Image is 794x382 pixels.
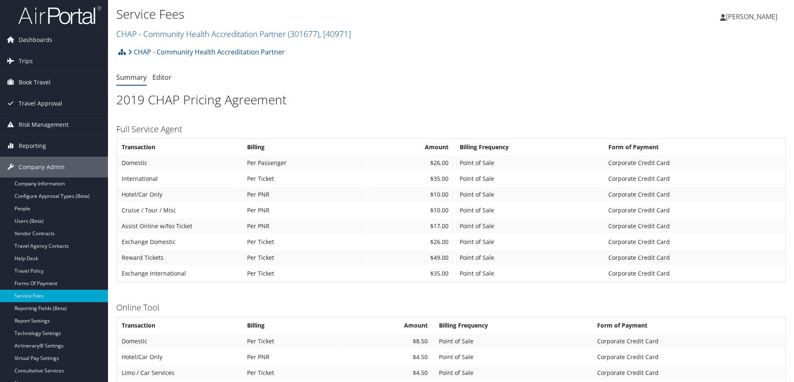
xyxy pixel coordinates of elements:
td: Hotel/Car Only [118,187,242,202]
td: Cruise / Tour / Misc [118,203,242,218]
td: Domestic [118,334,242,349]
td: $49.00 [367,250,455,265]
span: Trips [19,51,33,71]
td: Point of Sale [456,203,603,218]
span: Company Admin [19,157,65,177]
td: $35.00 [367,171,455,186]
td: Per Passenger [243,155,366,170]
td: Per PNR [243,350,340,365]
td: Corporate Credit Card [604,250,784,265]
td: Corporate Credit Card [593,334,784,349]
td: Per Ticket [243,171,366,186]
td: Corporate Credit Card [593,350,784,365]
td: Corporate Credit Card [604,234,784,249]
td: Point of Sale [435,334,592,349]
td: Point of Sale [435,350,592,365]
td: $4.50 [341,365,434,380]
td: Per Ticket [243,365,340,380]
td: International [118,171,242,186]
td: Point of Sale [456,219,603,234]
th: Transaction [118,140,242,155]
span: [PERSON_NAME] [726,12,777,21]
td: $26.00 [367,155,455,170]
td: $8.50 [341,334,434,349]
th: Billing [243,140,366,155]
td: $17.00 [367,219,455,234]
td: Per Ticket [243,266,366,281]
a: Editor [152,73,172,82]
img: airportal-logo.png [18,5,101,25]
span: Reporting [19,136,46,156]
td: Corporate Credit Card [593,365,784,380]
span: , [ 40971 ] [319,28,351,39]
th: Billing [243,318,340,333]
th: Transaction [118,318,242,333]
td: Point of Sale [456,187,603,202]
td: Per PNR [243,203,366,218]
td: Exchange Domestic [118,234,242,249]
span: Book Travel [19,72,51,93]
td: Corporate Credit Card [604,219,784,234]
span: Risk Management [19,114,69,135]
td: Reward Tickets [118,250,242,265]
td: Per Ticket [243,250,366,265]
td: Exchange International [118,266,242,281]
td: $4.50 [341,350,434,365]
a: CHAP - Community Health Accreditation Partner [128,44,285,60]
td: Corporate Credit Card [604,203,784,218]
td: Point of Sale [456,266,603,281]
td: Per PNR [243,219,366,234]
a: [PERSON_NAME] [720,4,786,29]
h3: Online Tool [116,302,786,313]
td: Per Ticket [243,234,366,249]
h3: Full Service Agent [116,123,786,135]
th: Form of Payment [604,140,784,155]
td: Hotel/Car Only [118,350,242,365]
th: Amount [367,140,455,155]
th: Form of Payment [593,318,784,333]
span: Dashboards [19,30,52,50]
td: Per Ticket [243,334,340,349]
h1: 2019 CHAP Pricing Agreement [116,91,786,108]
th: Amount [341,318,434,333]
td: Point of Sale [456,171,603,186]
td: Domestic [118,155,242,170]
td: Assist Online w/No Ticket [118,219,242,234]
td: Corporate Credit Card [604,155,784,170]
a: CHAP - Community Health Accreditation Partner [116,28,351,39]
th: Billing Frequency [456,140,603,155]
td: Point of Sale [456,155,603,170]
td: $10.00 [367,203,455,218]
td: Corporate Credit Card [604,266,784,281]
td: Per PNR [243,187,366,202]
td: Corporate Credit Card [604,171,784,186]
td: $35.00 [367,266,455,281]
td: $10.00 [367,187,455,202]
td: Point of Sale [456,250,603,265]
th: Billing Frequency [435,318,592,333]
span: ( 301677 ) [288,28,319,39]
td: Point of Sale [456,234,603,249]
td: $26.00 [367,234,455,249]
td: Corporate Credit Card [604,187,784,202]
a: Summary [116,73,147,82]
td: Limo / Car Services [118,365,242,380]
td: Point of Sale [435,365,592,380]
span: Travel Approval [19,93,62,114]
h1: Service Fees [116,5,563,23]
